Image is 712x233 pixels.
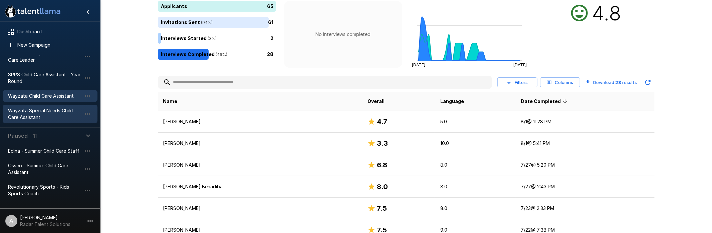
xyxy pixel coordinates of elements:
td: 7/27 @ 5:20 PM [515,154,654,176]
p: 28 [267,51,274,58]
p: 8.0 [440,183,510,190]
p: 8.0 [440,205,510,212]
span: Overall [368,97,385,105]
p: 65 [267,3,274,10]
p: 8.0 [440,162,510,168]
button: Columns [540,77,580,88]
p: [PERSON_NAME] Benadiba [163,183,357,190]
h6: 8.0 [377,181,388,192]
button: Filters [497,77,537,88]
p: 5.0 [440,118,510,125]
h6: 3.3 [377,138,388,149]
h6: 6.8 [377,160,387,170]
b: 28 [616,80,622,85]
td: 7/23 @ 2:33 PM [515,198,654,219]
h6: 7.5 [377,203,387,214]
p: No interviews completed [315,31,371,38]
p: [PERSON_NAME] [163,118,357,125]
p: 2 [271,35,274,42]
p: [PERSON_NAME] [163,205,357,212]
p: [PERSON_NAME] [163,162,357,168]
td: 8/1 @ 5:41 PM [515,133,654,154]
p: [PERSON_NAME] [163,140,357,147]
p: 10.0 [440,140,510,147]
span: Date Completed [521,97,569,105]
button: Updated Today - 8:47 AM [641,76,655,89]
button: Download 28 results [583,76,640,89]
p: 61 [268,19,274,26]
td: 8/1 @ 11:28 PM [515,111,654,133]
tspan: [DATE] [412,62,425,67]
h2: 4.8 [592,1,622,25]
span: Language [440,97,464,105]
h6: 4.7 [377,116,387,127]
td: 7/27 @ 2:43 PM [515,176,654,198]
span: Name [163,97,178,105]
tspan: [DATE] [513,62,526,67]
